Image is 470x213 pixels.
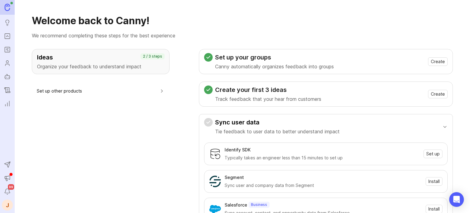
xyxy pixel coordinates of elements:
[225,182,422,189] div: Sync user and company data from Segment
[37,53,164,62] h3: Ideas
[215,86,321,94] h3: Create your first 3 ideas
[225,202,247,208] div: Salesforce
[2,159,13,170] button: Send to Autopilot
[449,192,464,207] div: Open Intercom Messenger
[431,59,445,65] span: Create
[215,118,340,127] h3: Sync user data
[2,71,13,82] a: Autopilot
[215,128,340,135] p: Tie feedback to user data to better understand impact
[423,150,442,158] button: Set up
[2,200,13,211] button: J
[426,177,442,186] button: Install
[215,95,321,103] p: Track feedback that your hear from customers
[209,148,221,160] img: Identify SDK
[2,58,13,69] a: Users
[32,32,453,39] p: We recommend completing these steps for the best experience
[225,146,251,153] div: Identify SDK
[215,63,334,70] p: Canny automatically organizes feedback into groups
[204,114,448,139] button: Sync user dataTie feedback to user data to better understand impact
[5,4,10,11] img: Canny Home
[428,178,440,184] span: Install
[37,63,164,70] p: Organize your feedback to understand impact
[225,154,420,161] div: Typically takes an engineer less than 15 minutes to set up
[251,202,267,207] p: Business
[8,184,14,190] span: 99
[143,54,162,59] p: 2 / 3 steps
[431,91,445,97] span: Create
[428,90,448,98] button: Create
[32,49,170,74] button: IdeasOrganize your feedback to understand impact2 / 3 steps
[428,206,440,212] span: Install
[37,84,165,98] button: Set up other products
[209,176,221,187] img: Segment
[32,15,453,27] h1: Welcome back to Canny!
[225,174,244,181] div: Segment
[2,173,13,184] button: Announcements
[215,53,334,62] h3: Set up your groups
[2,85,13,96] a: Changelog
[2,44,13,55] a: Roadmaps
[2,98,13,109] a: Reporting
[428,57,448,66] button: Create
[2,31,13,42] a: Portal
[426,151,440,157] span: Set up
[2,186,13,197] button: Notifications
[2,17,13,28] a: Ideas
